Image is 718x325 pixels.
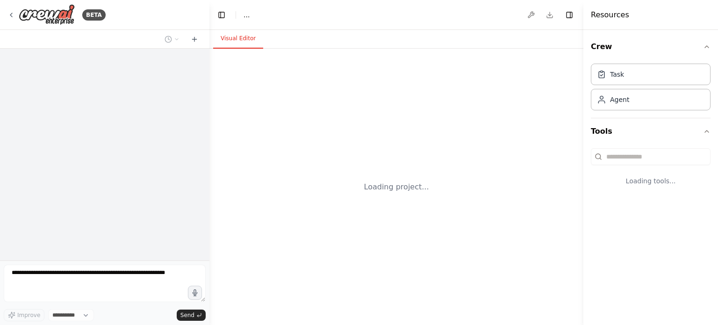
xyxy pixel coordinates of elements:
[161,34,183,45] button: Switch to previous chat
[244,10,250,20] span: ...
[591,144,711,201] div: Tools
[364,181,429,193] div: Loading project...
[591,60,711,118] div: Crew
[17,311,40,319] span: Improve
[591,118,711,144] button: Tools
[563,8,576,22] button: Hide right sidebar
[591,9,629,21] h4: Resources
[215,8,228,22] button: Hide left sidebar
[4,309,44,321] button: Improve
[591,34,711,60] button: Crew
[610,70,624,79] div: Task
[19,4,75,25] img: Logo
[610,95,629,104] div: Agent
[591,169,711,193] div: Loading tools...
[180,311,194,319] span: Send
[188,286,202,300] button: Click to speak your automation idea
[187,34,202,45] button: Start a new chat
[177,310,206,321] button: Send
[244,10,250,20] nav: breadcrumb
[213,29,263,49] button: Visual Editor
[82,9,106,21] div: BETA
